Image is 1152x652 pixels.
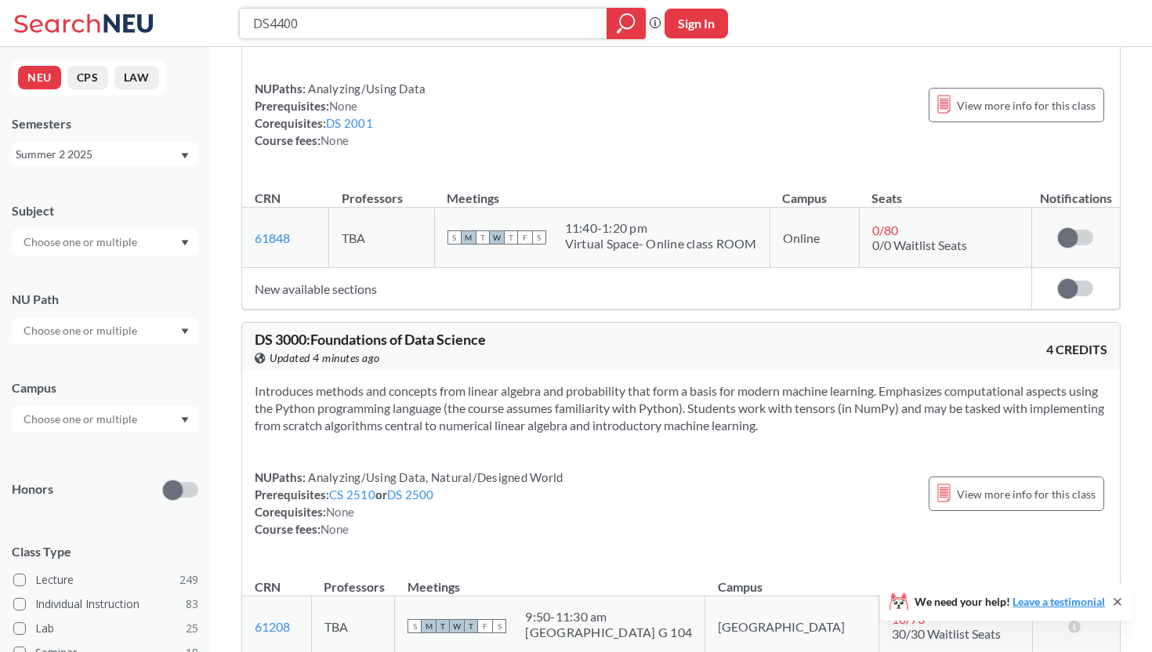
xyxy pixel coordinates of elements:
[13,618,198,639] label: Lab
[179,571,198,589] span: 249
[665,9,728,38] button: Sign In
[705,563,879,596] th: Campus
[12,406,198,433] div: Dropdown arrow
[16,233,147,252] input: Choose one or multiple
[12,291,198,308] div: NU Path
[12,115,198,132] div: Semesters
[607,8,646,39] div: magnifying glass
[311,563,395,596] th: Professors
[13,594,198,614] label: Individual Instruction
[18,66,61,89] button: NEU
[504,230,518,244] span: T
[329,487,375,502] a: CS 2510
[326,505,354,519] span: None
[617,13,636,34] svg: magnifying glass
[565,220,757,236] div: 11:40 - 1:20 pm
[1013,595,1105,608] a: Leave a testimonial
[525,609,692,625] div: 9:50 - 11:30 am
[525,625,692,640] div: [GEOGRAPHIC_DATA] G 104
[395,563,705,596] th: Meetings
[255,80,426,149] div: NUPaths: Prerequisites: Corequisites: Course fees:
[770,174,859,208] th: Campus
[329,99,357,113] span: None
[872,237,967,252] span: 0/0 Waitlist Seats
[181,240,189,246] svg: Dropdown arrow
[915,596,1105,607] span: We need your help!
[436,619,450,633] span: T
[462,230,476,244] span: M
[270,350,380,367] span: Updated 4 minutes ago
[859,174,1031,208] th: Seats
[321,522,349,536] span: None
[12,480,53,498] p: Honors
[12,543,198,560] span: Class Type
[255,382,1107,434] section: Introduces methods and concepts from linear algebra and probability that form a basis for modern ...
[878,563,1032,596] th: Seats
[447,230,462,244] span: S
[1032,174,1120,208] th: Notifications
[518,230,532,244] span: F
[242,268,1032,310] td: New available sections
[252,10,596,37] input: Class, professor, course number, "phrase"
[565,236,757,252] div: Virtual Space- Online class ROOM
[434,174,770,208] th: Meetings
[16,146,179,163] div: Summer 2 2025
[422,619,436,633] span: M
[67,66,108,89] button: CPS
[476,230,490,244] span: T
[255,230,290,245] a: 61848
[12,317,198,344] div: Dropdown arrow
[1046,341,1107,358] span: 4 CREDITS
[255,331,486,348] span: DS 3000 : Foundations of Data Science
[892,626,1001,641] span: 30/30 Waitlist Seats
[450,619,464,633] span: W
[12,229,198,255] div: Dropdown arrow
[957,484,1096,504] span: View more info for this class
[255,619,290,634] a: 61208
[186,620,198,637] span: 25
[329,208,434,268] td: TBA
[770,208,859,268] td: Online
[255,469,563,538] div: NUPaths: Prerequisites: or Corequisites: Course fees:
[186,596,198,613] span: 83
[114,66,159,89] button: LAW
[12,202,198,219] div: Subject
[255,578,281,596] div: CRN
[306,470,563,484] span: Analyzing/Using Data, Natural/Designed World
[181,417,189,423] svg: Dropdown arrow
[408,619,422,633] span: S
[326,116,373,130] a: DS 2001
[13,570,198,590] label: Lecture
[492,619,506,633] span: S
[464,619,478,633] span: T
[255,190,281,207] div: CRN
[478,619,492,633] span: F
[532,230,546,244] span: S
[16,321,147,340] input: Choose one or multiple
[16,410,147,429] input: Choose one or multiple
[387,487,434,502] a: DS 2500
[321,133,349,147] span: None
[181,153,189,159] svg: Dropdown arrow
[306,81,426,96] span: Analyzing/Using Data
[12,379,198,397] div: Campus
[12,142,198,167] div: Summer 2 2025Dropdown arrow
[181,328,189,335] svg: Dropdown arrow
[329,174,434,208] th: Professors
[490,230,504,244] span: W
[1032,563,1120,596] th: Notifications
[872,223,898,237] span: 0 / 80
[957,96,1096,115] span: View more info for this class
